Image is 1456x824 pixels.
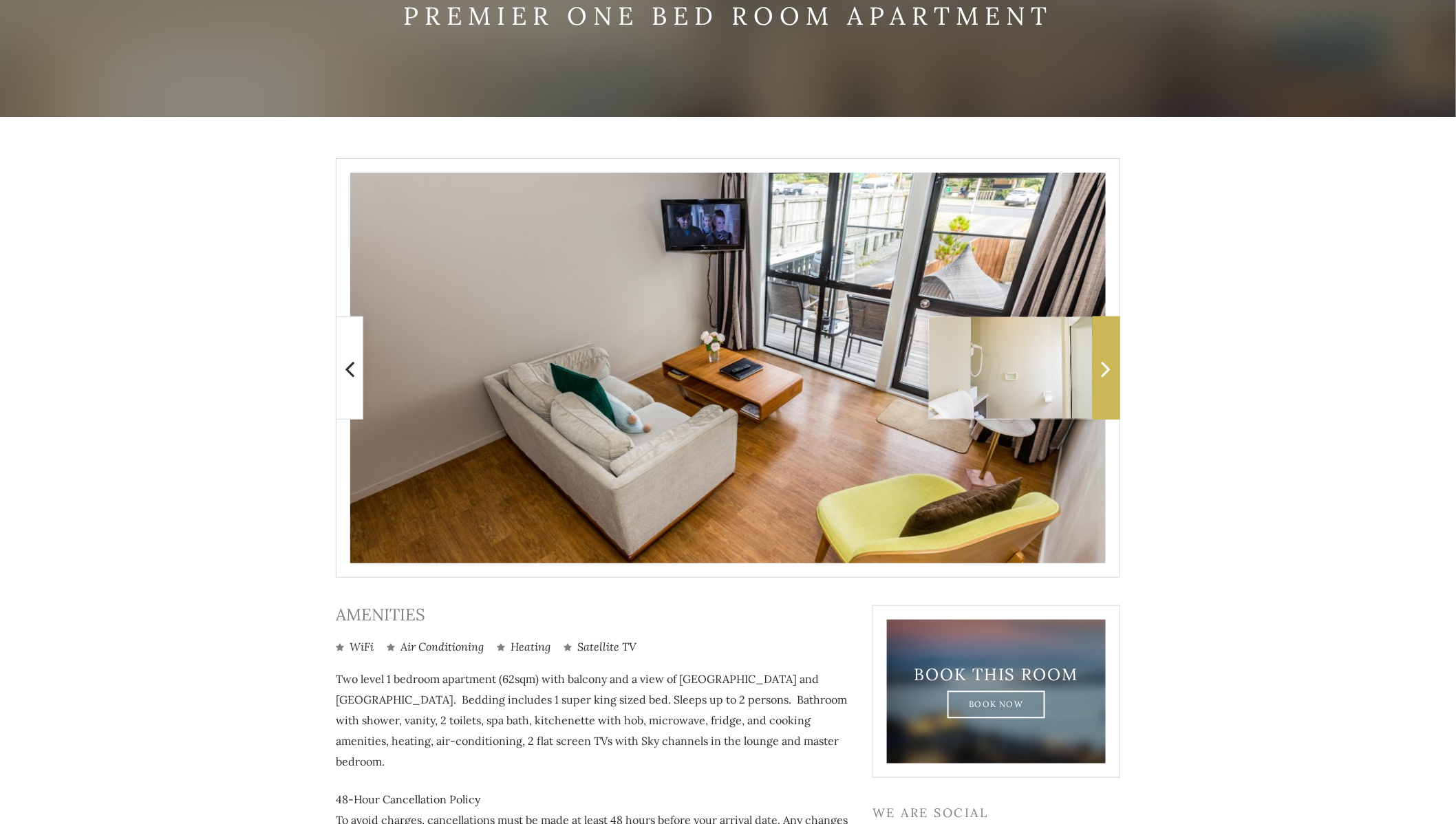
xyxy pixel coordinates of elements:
li: WiFi [336,639,374,655]
li: Heating [497,639,550,655]
h3: Amenities [336,605,852,625]
h3: Book This Room [911,665,1082,685]
h3: We are social [872,805,1120,821]
p: Two level 1 bedroom apartment (62sqm) with balcony and a view of [GEOGRAPHIC_DATA] and [GEOGRAPHI... [336,669,852,772]
li: Air Conditioning [387,639,484,655]
a: Book Now [948,691,1046,718]
li: Satellite TV [564,639,636,655]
